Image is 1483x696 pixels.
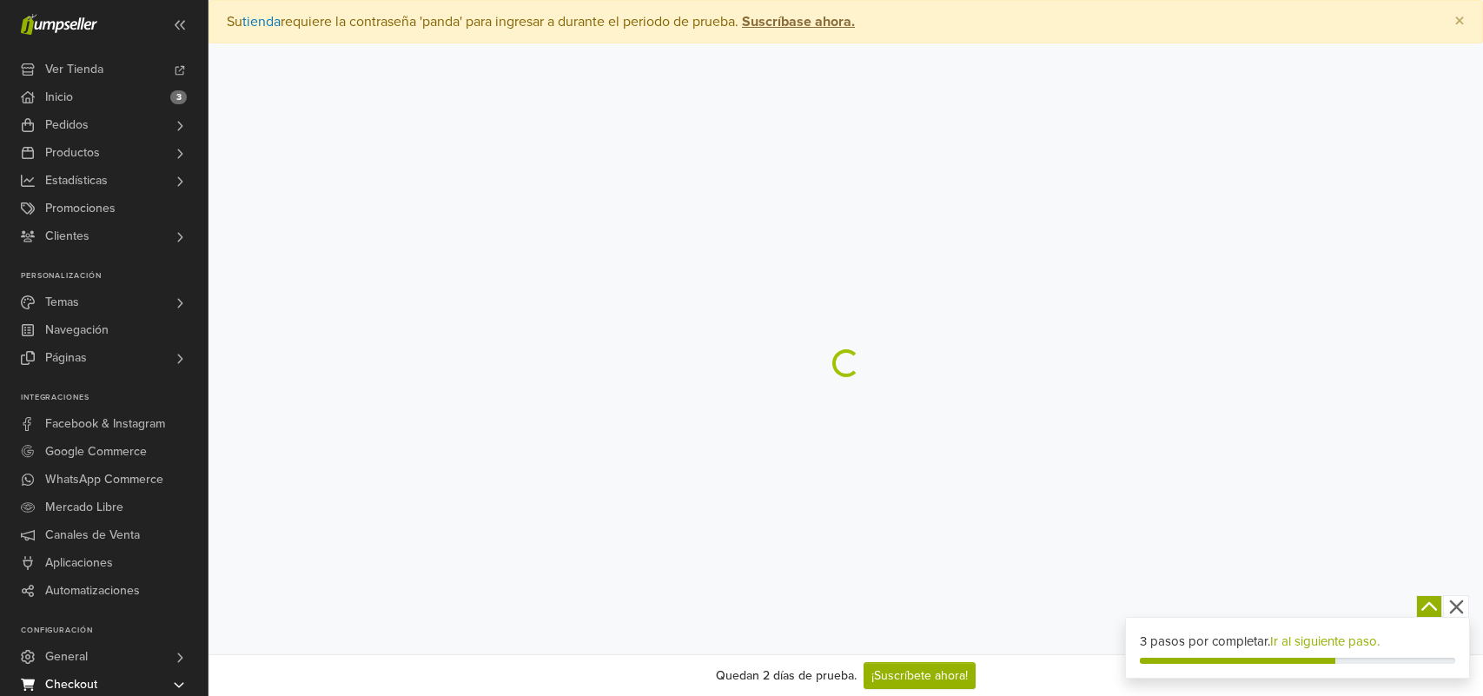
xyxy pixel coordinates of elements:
[1270,633,1380,649] a: Ir al siguiente paso.
[242,13,281,30] a: tienda
[738,13,855,30] a: Suscríbase ahora.
[864,662,976,689] a: ¡Suscríbete ahora!
[1140,632,1455,652] div: 3 pasos por completar.
[1454,9,1465,34] span: ×
[170,90,187,104] span: 3
[45,438,147,466] span: Google Commerce
[45,643,88,671] span: General
[45,521,140,549] span: Canales de Venta
[716,666,857,685] div: Quedan 2 días de prueba.
[1437,1,1482,43] button: Close
[45,316,109,344] span: Navegación
[45,494,123,521] span: Mercado Libre
[742,13,855,30] strong: Suscríbase ahora.
[45,56,103,83] span: Ver Tienda
[21,393,208,403] p: Integraciones
[45,288,79,316] span: Temas
[21,626,208,636] p: Configuración
[45,222,89,250] span: Clientes
[45,139,100,167] span: Productos
[45,111,89,139] span: Pedidos
[45,83,73,111] span: Inicio
[45,344,87,372] span: Páginas
[45,577,140,605] span: Automatizaciones
[21,271,208,282] p: Personalización
[45,167,108,195] span: Estadísticas
[45,466,163,494] span: WhatsApp Commerce
[45,195,116,222] span: Promociones
[45,410,165,438] span: Facebook & Instagram
[45,549,113,577] span: Aplicaciones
